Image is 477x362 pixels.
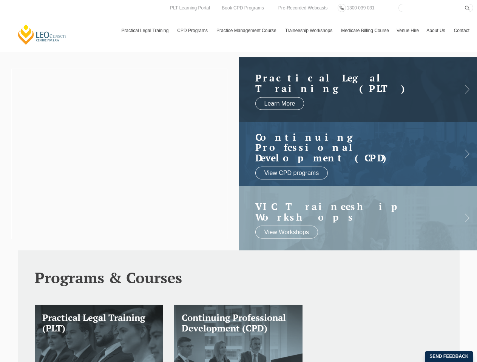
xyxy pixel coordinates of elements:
[42,312,156,334] h3: Practical Legal Training (PLT)
[281,20,337,41] a: Traineeship Workshops
[118,20,174,41] a: Practical Legal Training
[255,73,446,94] h2: Practical Legal Training (PLT)
[423,20,450,41] a: About Us
[393,20,423,41] a: Venue Hire
[255,132,446,163] a: Continuing ProfessionalDevelopment (CPD)
[276,4,330,12] a: Pre-Recorded Webcasts
[255,201,446,222] a: VIC Traineeship Workshops
[345,4,376,12] a: 1300 039 031
[255,73,446,94] a: Practical LegalTraining (PLT)
[347,5,374,11] span: 1300 039 031
[213,20,281,41] a: Practice Management Course
[255,132,446,163] h2: Continuing Professional Development (CPD)
[182,312,295,334] h3: Continuing Professional Development (CPD)
[173,20,213,41] a: CPD Programs
[337,20,393,41] a: Medicare Billing Course
[220,4,266,12] a: Book CPD Programs
[255,167,328,179] a: View CPD programs
[255,226,318,239] a: View Workshops
[450,20,473,41] a: Contact
[35,269,443,286] h2: Programs & Courses
[17,24,67,45] a: [PERSON_NAME] Centre for Law
[168,4,212,12] a: PLT Learning Portal
[255,97,304,110] a: Learn More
